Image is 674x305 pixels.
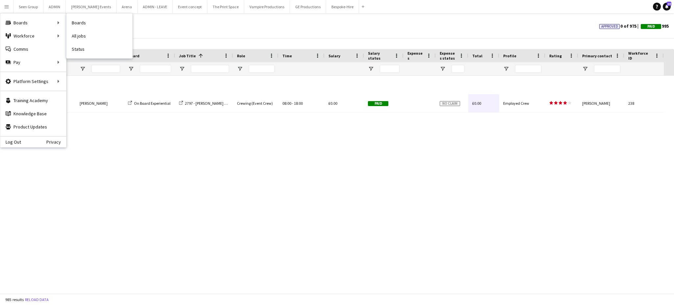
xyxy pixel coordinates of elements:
span: Profile [503,53,516,58]
button: ADMIN - LEAVE [138,0,173,13]
span: Paid [368,101,388,106]
button: Seen Group [13,0,43,13]
span: Approved [601,24,618,29]
input: Primary contact Filter Input [594,65,620,73]
button: GE Productions [290,0,326,13]
a: Training Academy [0,94,66,107]
span: Paid [647,24,655,29]
span: - [292,101,293,106]
span: No claim [440,101,460,106]
button: ADMIN [43,0,66,13]
a: Product Updates [0,120,66,133]
button: Open Filter Menu [179,66,185,72]
button: Open Filter Menu [368,66,374,72]
div: [PERSON_NAME] [76,94,124,112]
a: 2797 - [PERSON_NAME] Challenge (Peugeot Van) [179,101,265,106]
button: Vampire Productions [244,0,290,13]
button: Open Filter Menu [128,66,134,72]
a: Knowledge Base [0,107,66,120]
span: 18:00 [294,101,303,106]
span: Employed Crew [503,101,529,106]
button: Open Filter Menu [582,66,588,72]
span: Total [472,53,482,58]
button: Open Filter Menu [237,66,243,72]
span: On Board Experiential [134,101,170,106]
button: Open Filter Menu [503,66,509,72]
div: Pay [0,56,66,69]
input: Profile Filter Input [515,65,541,73]
span: Job Title [179,53,196,58]
div: [PERSON_NAME] [578,94,624,112]
span: Board [128,53,140,58]
a: On Board Experiential [128,101,170,106]
span: Salary status [368,51,392,61]
button: Open Filter Menu [440,66,446,72]
button: Arena [117,0,138,13]
span: Expenses [407,51,424,61]
a: Log Out [0,139,21,145]
input: Board Filter Input [140,65,171,73]
span: Time [282,53,292,58]
a: Comms [0,42,66,56]
div: 238 [624,94,664,112]
span: Expenses status [440,51,456,61]
a: All jobs [66,29,132,42]
div: Platform Settings [0,75,66,88]
span: 0 of 975 [599,23,641,29]
span: Primary contact [582,53,612,58]
button: [PERSON_NAME] Events [66,0,117,13]
a: Boards [66,16,132,29]
span: Workforce ID [628,51,652,61]
span: £0.00 [472,101,481,106]
span: 995 [641,23,669,29]
input: Role Filter Input [249,65,274,73]
span: 10 [667,2,671,6]
input: Job Title Filter Input [191,65,229,73]
div: Boards [0,16,66,29]
button: Reload data [24,296,50,303]
span: 08:00 [282,101,291,106]
a: 10 [663,3,671,11]
input: Expenses status Filter Input [452,65,464,73]
span: £0.00 [328,101,337,106]
span: Role [237,53,245,58]
span: Rating [549,53,562,58]
div: Workforce [0,29,66,42]
a: Status [66,42,132,56]
div: Crewing (Event Crew) [233,94,278,112]
button: Open Filter Menu [80,66,86,72]
input: Salary status Filter Input [380,65,400,73]
button: Event concept [173,0,207,13]
input: Name Filter Input [91,65,120,73]
a: Privacy [46,139,66,145]
button: The Print Space [207,0,244,13]
button: Bespoke-Hire [326,0,359,13]
span: 2797 - [PERSON_NAME] Challenge (Peugeot Van) [185,101,265,106]
span: Salary [328,53,340,58]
